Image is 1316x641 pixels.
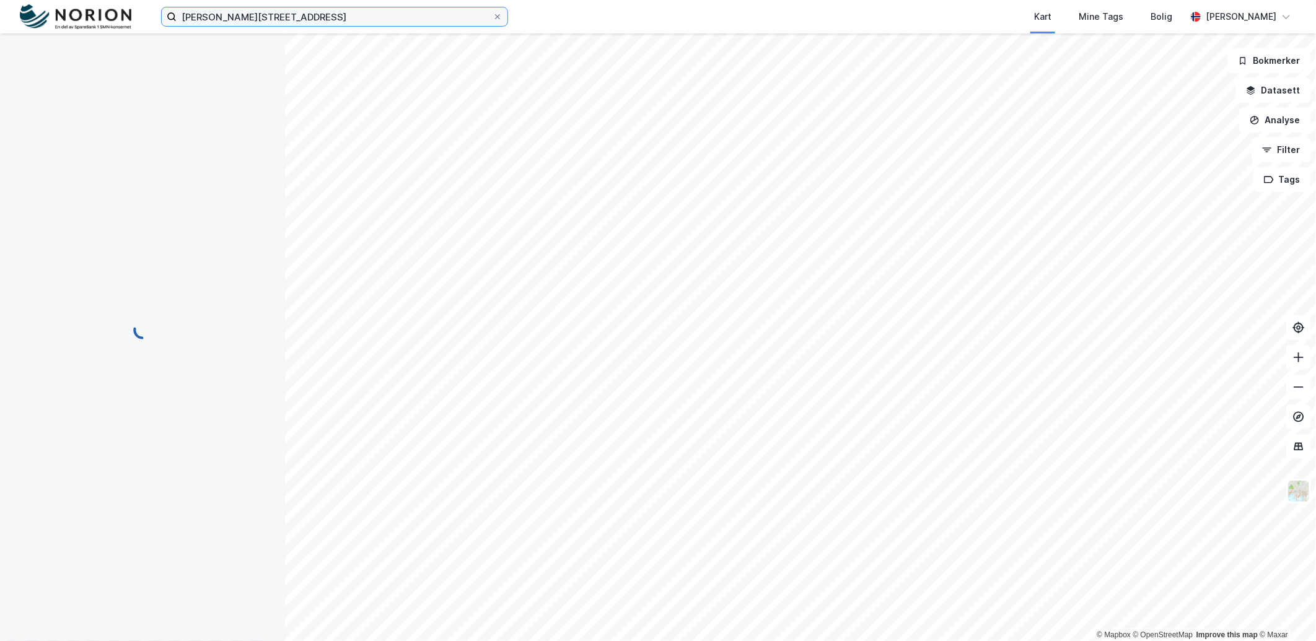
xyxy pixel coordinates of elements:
iframe: Chat Widget [1254,582,1316,641]
button: Tags [1253,167,1311,192]
a: OpenStreetMap [1133,630,1193,639]
input: Søk på adresse, matrikkel, gårdeiere, leietakere eller personer [177,7,493,26]
div: Kontrollprogram for chat [1254,582,1316,641]
div: [PERSON_NAME] [1206,9,1276,24]
div: Bolig [1151,9,1172,24]
div: Mine Tags [1079,9,1123,24]
button: Analyse [1239,108,1311,133]
button: Datasett [1235,78,1311,103]
img: norion-logo.80e7a08dc31c2e691866.png [20,4,131,30]
button: Bokmerker [1227,48,1311,73]
a: Mapbox [1097,630,1131,639]
div: Kart [1034,9,1051,24]
button: Filter [1252,137,1311,162]
img: spinner.a6d8c91a73a9ac5275cf975e30b51cfb.svg [133,320,152,340]
a: Improve this map [1196,630,1258,639]
img: Z [1287,479,1310,503]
